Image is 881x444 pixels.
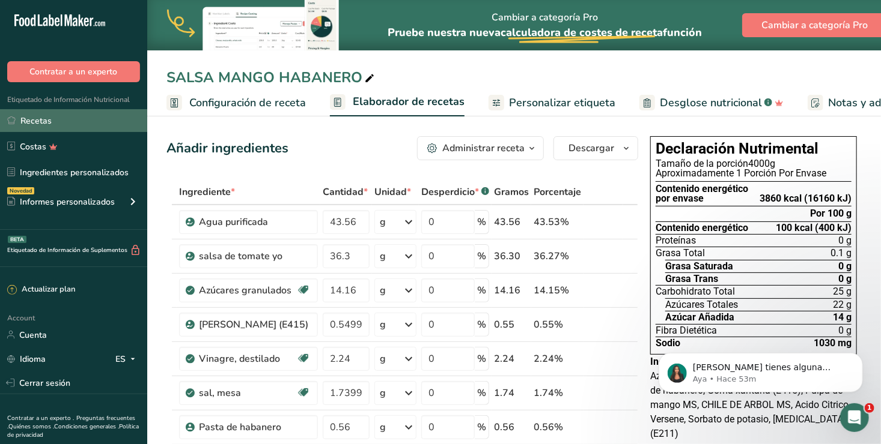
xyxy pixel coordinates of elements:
[656,159,852,169] div: 4000g
[494,185,529,199] span: Gramos
[417,136,544,160] button: Administrar receta
[199,283,296,298] div: Azúcares granulados
[7,187,34,194] div: Novedad
[831,248,852,258] span: 0.1 g
[380,420,386,434] div: g
[534,352,581,366] div: 2.24%
[762,18,868,32] span: Cambiar a categoría Pro
[665,262,733,271] span: Grasa Saturada
[380,249,386,263] div: g
[7,284,75,296] div: Actualizar plan
[553,136,638,160] button: Descargar
[833,313,852,322] span: 14 g
[7,61,140,82] button: Contratar a un experto
[199,386,296,400] div: sal, mesa
[534,420,581,434] div: 0.56%
[838,262,852,271] span: 0 g
[166,139,288,158] div: Añadir ingredientes
[840,403,869,432] iframe: Intercom live chat
[179,185,235,199] span: Ingrediente
[494,352,529,366] div: 2.24
[330,88,465,117] a: Elaborador de recetas
[380,352,386,366] div: g
[199,249,311,263] div: salsa de tomate yo
[353,94,465,110] span: Elaborador de recetas
[833,300,852,310] span: 22 g
[534,249,581,263] div: 36.27%
[656,326,717,335] span: Fibra Dietética
[665,274,718,284] span: Grasa Trans
[534,386,581,400] div: 1.74%
[833,287,852,296] span: 25 g
[388,1,702,50] div: Cambiar a categoría Pro
[166,89,306,116] a: Configuración de receta
[7,414,74,422] a: Contratar a un experto .
[760,194,852,203] div: 3860 kcal (16160 kJ)
[380,215,386,229] div: g
[54,422,119,431] a: Condiciones generales .
[421,185,489,199] div: Desperdicio
[494,215,529,229] div: 43.56
[838,326,852,335] span: 0 g
[374,185,411,199] span: Unidad
[199,420,311,434] div: Pasta de habanero
[189,95,306,111] span: Configuración de receta
[115,352,140,366] div: ES
[7,196,115,208] div: Informes personalizados
[534,283,581,298] div: 14.15%
[494,386,529,400] div: 1.74
[665,300,738,310] span: Azúcares Totales
[166,67,377,88] div: SALSA MANGO HABANERO
[656,158,748,169] span: Tamaño de la porción
[380,386,386,400] div: g
[838,236,852,245] span: 0 g
[501,25,663,40] span: calculadora de costes de receta
[442,141,525,155] div: Administrar receta
[656,184,748,204] div: Contenido energético por envase
[656,236,696,245] span: Proteínas
[388,25,702,40] span: Pruebe nuestra nueva función
[776,223,852,233] span: 100 kcal (400 kJ)
[656,248,705,258] span: Grasa Total
[199,215,311,229] div: Agua purificada
[380,283,386,298] div: g
[494,249,529,263] div: 36.30
[639,89,784,116] a: Desglose nutricional
[569,141,614,155] span: Descargar
[660,95,762,111] span: Desglose nutricional
[641,328,881,412] iframe: Intercom notifications mensaje
[865,403,874,413] span: 1
[8,236,26,243] div: BETA
[494,420,529,434] div: 0.56
[494,317,529,332] div: 0.55
[534,185,581,199] span: Porcentaje
[7,349,46,370] a: Idioma
[380,317,386,332] div: g
[7,422,139,439] a: Política de privacidad
[656,287,735,296] span: Carbohidrato Total
[656,142,852,157] h1: Declaración Nutrimental
[7,414,135,431] a: Preguntas frecuentes .
[534,215,581,229] div: 43.53%
[665,313,734,322] span: Azúcar Añadida
[656,223,748,233] span: Contenido energético
[489,89,615,116] a: Personalizar etiqueta
[838,274,852,284] span: 0 g
[810,209,852,218] div: Por 100 g
[509,95,615,111] span: Personalizar etiqueta
[323,185,368,199] span: Cantidad
[199,317,311,332] div: [PERSON_NAME] (E415)
[494,283,529,298] div: 14.16
[656,169,852,178] div: Aproximadamente 1 Porción Por Envase
[8,422,54,431] a: Quiénes somos .
[199,352,296,366] div: Vinagre, destilado
[534,317,581,332] div: 0.55%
